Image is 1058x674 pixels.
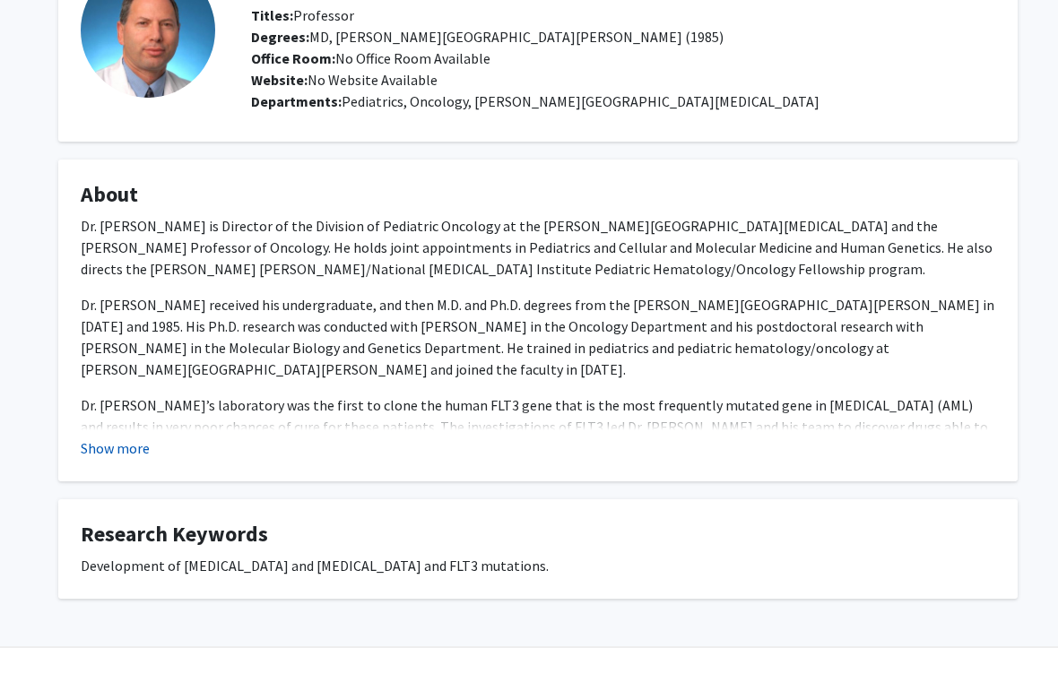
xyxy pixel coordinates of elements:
[251,49,335,67] b: Office Room:
[81,437,150,459] button: Show more
[81,294,995,380] p: Dr. [PERSON_NAME] received his undergraduate, and then M.D. and Ph.D. degrees from the [PERSON_NA...
[81,394,995,545] p: Dr. [PERSON_NAME]’s laboratory was the first to clone the human FLT3 gene that is the most freque...
[251,28,309,46] b: Degrees:
[251,49,490,67] span: No Office Room Available
[81,522,995,548] h4: Research Keywords
[81,182,995,208] h4: About
[81,555,995,576] div: Development of [MEDICAL_DATA] and [MEDICAL_DATA] and FLT3 mutations.
[81,215,995,280] p: Dr. [PERSON_NAME] is Director of the Division of Pediatric Oncology at the [PERSON_NAME][GEOGRAPH...
[251,71,308,89] b: Website:
[251,6,354,24] span: Professor
[251,6,293,24] b: Titles:
[251,71,438,89] span: No Website Available
[13,593,76,661] iframe: Chat
[251,28,724,46] span: MD, [PERSON_NAME][GEOGRAPHIC_DATA][PERSON_NAME] (1985)
[342,92,820,110] span: Pediatrics, Oncology, [PERSON_NAME][GEOGRAPHIC_DATA][MEDICAL_DATA]
[251,92,342,110] b: Departments:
